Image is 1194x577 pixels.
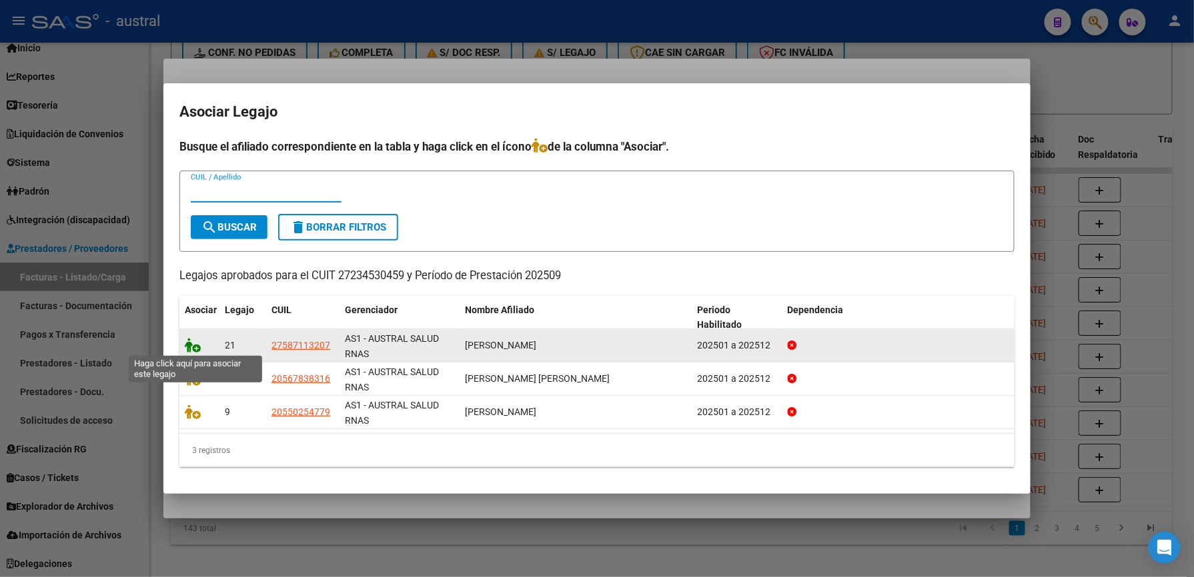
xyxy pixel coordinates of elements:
p: Legajos aprobados para el CUIT 27234530459 y Período de Prestación 202509 [179,268,1015,285]
datatable-header-cell: Legajo [219,296,266,340]
span: 27587113207 [271,340,330,350]
span: Dependencia [788,304,844,315]
span: Nombre Afiliado [465,304,534,315]
span: ALONSO JOAQUIN DANIEL [465,406,536,417]
mat-icon: search [201,219,217,235]
span: CUIL [271,304,291,315]
span: AS1 - AUSTRAL SALUD RNAS [345,366,439,392]
span: 9 [225,406,230,417]
div: 202501 a 202512 [698,404,777,420]
datatable-header-cell: Gerenciador [340,296,460,340]
span: AS1 - AUSTRAL SALUD RNAS [345,333,439,359]
span: 21 [225,340,235,350]
span: AS1 - AUSTRAL SALUD RNAS [345,400,439,426]
span: Periodo Habilitado [698,304,742,330]
button: Borrar Filtros [278,214,398,241]
div: 202501 a 202512 [698,338,777,353]
span: Asociar [185,304,217,315]
span: 20550254779 [271,406,330,417]
datatable-header-cell: CUIL [266,296,340,340]
datatable-header-cell: Asociar [179,296,219,340]
span: MEDDIS ANGELA VENEZIA [465,340,536,350]
h2: Asociar Legajo [179,99,1015,125]
span: Gerenciador [345,304,398,315]
mat-icon: delete [290,219,306,235]
span: 20567838316 [271,373,330,384]
button: Buscar [191,215,267,239]
datatable-header-cell: Dependencia [782,296,1015,340]
datatable-header-cell: Nombre Afiliado [460,296,692,340]
div: 3 registros [179,434,1015,467]
div: Open Intercom Messenger [1149,532,1181,564]
span: FERNANDEZ BENICIO MATHEO [465,373,610,384]
span: Legajo [225,304,254,315]
span: 86 [225,373,235,384]
datatable-header-cell: Periodo Habilitado [692,296,782,340]
span: Borrar Filtros [290,221,386,233]
span: Buscar [201,221,257,233]
div: 202501 a 202512 [698,371,777,386]
h4: Busque el afiliado correspondiente en la tabla y haga click en el ícono de la columna "Asociar". [179,138,1015,155]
